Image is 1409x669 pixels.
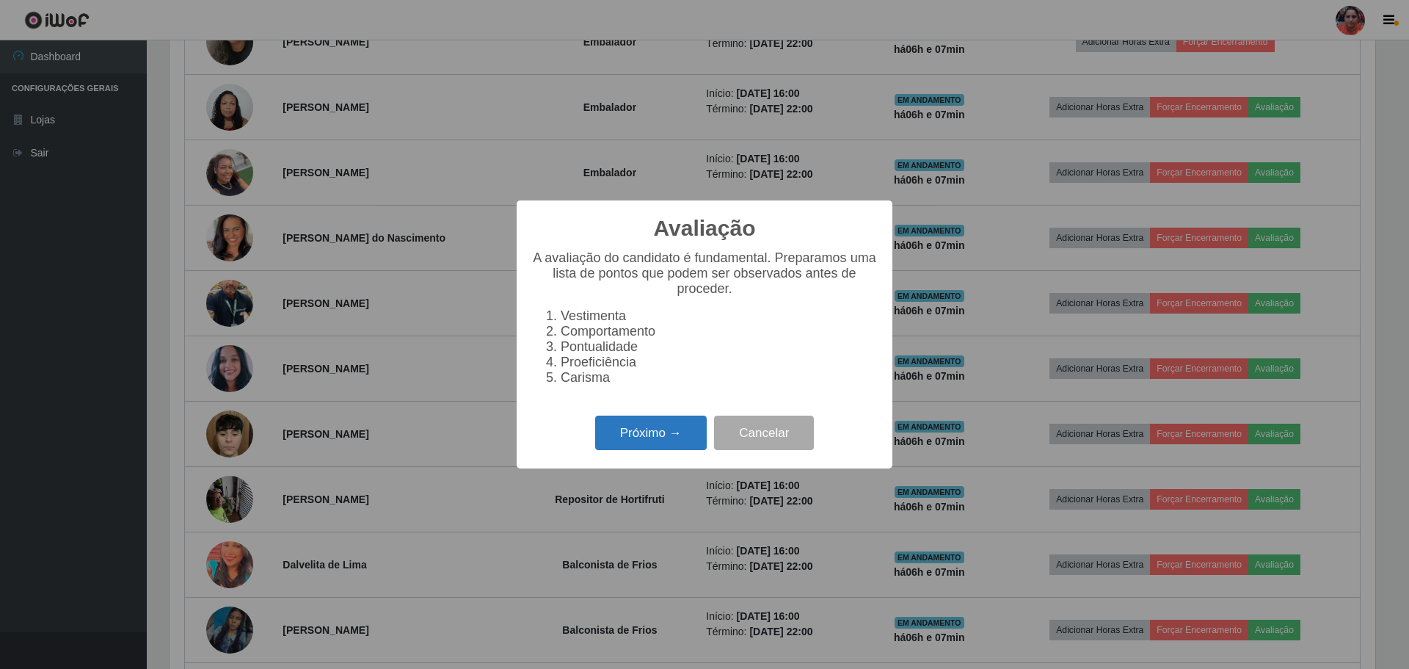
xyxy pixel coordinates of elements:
button: Cancelar [714,416,814,450]
li: Pontualidade [561,339,878,355]
li: Carisma [561,370,878,386]
button: Próximo → [595,416,707,450]
li: Comportamento [561,324,878,339]
h2: Avaliação [654,215,756,242]
li: Proeficiência [561,355,878,370]
li: Vestimenta [561,308,878,324]
p: A avaliação do candidato é fundamental. Preparamos uma lista de pontos que podem ser observados a... [531,250,878,297]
